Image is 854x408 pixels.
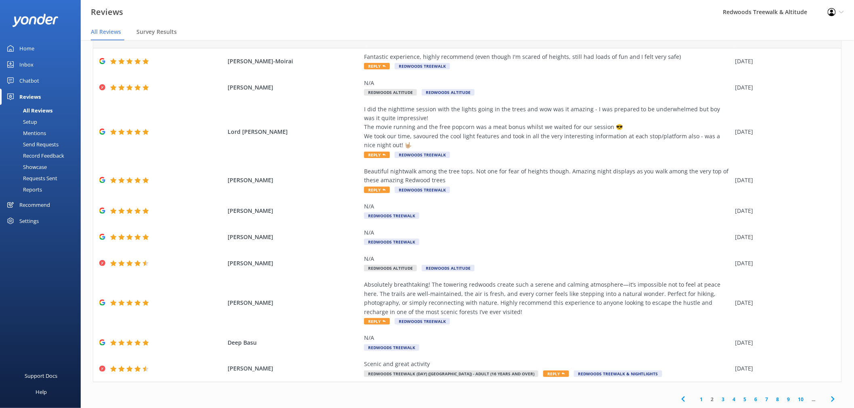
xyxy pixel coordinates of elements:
[364,344,419,351] span: Redwoods Treewalk
[5,173,57,184] div: Requests Sent
[19,73,39,89] div: Chatbot
[364,280,731,316] div: Absolutely breathtaking! The towering redwoods create such a serene and calming atmosphere—it’s i...
[91,28,121,36] span: All Reviews
[783,396,794,403] a: 9
[772,396,783,403] a: 8
[729,396,740,403] a: 4
[364,212,419,219] span: Redwoods Treewalk
[395,63,450,69] span: Redwoods Treewalk
[735,338,831,347] div: [DATE]
[808,396,820,403] span: ...
[5,139,81,150] a: Send Requests
[751,396,762,403] a: 6
[735,57,831,66] div: [DATE]
[228,127,360,136] span: Lord [PERSON_NAME]
[228,338,360,347] span: Deep Basu
[19,56,33,73] div: Inbox
[228,259,360,268] span: [PERSON_NAME]
[5,139,59,150] div: Send Requests
[364,52,731,61] div: Fantastic experience, highly recommend (even though I'm scared of heights, still had loads of fun...
[91,6,123,19] h3: Reviews
[5,173,81,184] a: Requests Sent
[136,28,177,36] span: Survey Results
[25,368,58,384] div: Support Docs
[395,152,450,158] span: Redwoods Treewalk
[707,396,718,403] a: 2
[574,371,662,377] span: Redwoods Treewalk & Nightlights
[228,206,360,215] span: [PERSON_NAME]
[735,364,831,373] div: [DATE]
[364,318,390,325] span: Reply
[5,105,81,116] a: All Reviews
[5,150,81,161] a: Record Feedback
[228,364,360,373] span: [PERSON_NAME]
[364,265,417,271] span: Redwoods Altitude
[36,384,47,400] div: Help
[228,176,360,185] span: [PERSON_NAME]
[735,298,831,307] div: [DATE]
[364,89,417,96] span: Redwoods Altitude
[19,89,41,105] div: Reviews
[364,152,390,158] span: Reply
[228,298,360,307] span: [PERSON_NAME]
[364,254,731,263] div: N/A
[228,83,360,92] span: [PERSON_NAME]
[5,161,47,173] div: Showcase
[5,184,81,195] a: Reports
[5,127,46,139] div: Mentions
[735,206,831,215] div: [DATE]
[696,396,707,403] a: 1
[5,105,52,116] div: All Reviews
[364,63,390,69] span: Reply
[395,318,450,325] span: Redwoods Treewalk
[762,396,772,403] a: 7
[422,89,475,96] span: Redwoods Altitude
[735,176,831,185] div: [DATE]
[422,265,475,271] span: Redwoods Altitude
[19,197,50,213] div: Recommend
[364,333,731,342] div: N/A
[735,259,831,268] div: [DATE]
[5,127,81,139] a: Mentions
[364,239,419,245] span: Redwoods Treewalk
[12,14,59,27] img: yonder-white-logo.png
[228,233,360,241] span: [PERSON_NAME]
[364,187,390,193] span: Reply
[735,127,831,136] div: [DATE]
[5,116,81,127] a: Setup
[364,371,538,377] span: Redwoods Treewalk (Day) ([GEOGRAPHIC_DATA]) - Adult (16 years and over)
[5,150,64,161] div: Record Feedback
[5,116,37,127] div: Setup
[364,360,731,368] div: Scenic and great activity
[364,167,731,185] div: Beautiful nightwalk among the tree tops. Not one for fear of heights though. Amazing night displa...
[364,79,731,87] div: N/A
[794,396,808,403] a: 10
[364,228,731,237] div: N/A
[740,396,751,403] a: 5
[5,161,81,173] a: Showcase
[735,233,831,241] div: [DATE]
[19,40,34,56] div: Home
[735,83,831,92] div: [DATE]
[5,184,42,195] div: Reports
[543,371,569,377] span: Reply
[364,105,731,150] div: I did the nighttime session with the lights going in the trees and wow was it amazing - I was pre...
[718,396,729,403] a: 3
[19,213,39,229] div: Settings
[395,187,450,193] span: Redwoods Treewalk
[228,57,360,66] span: [PERSON_NAME]-Moirai
[364,202,731,211] div: N/A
